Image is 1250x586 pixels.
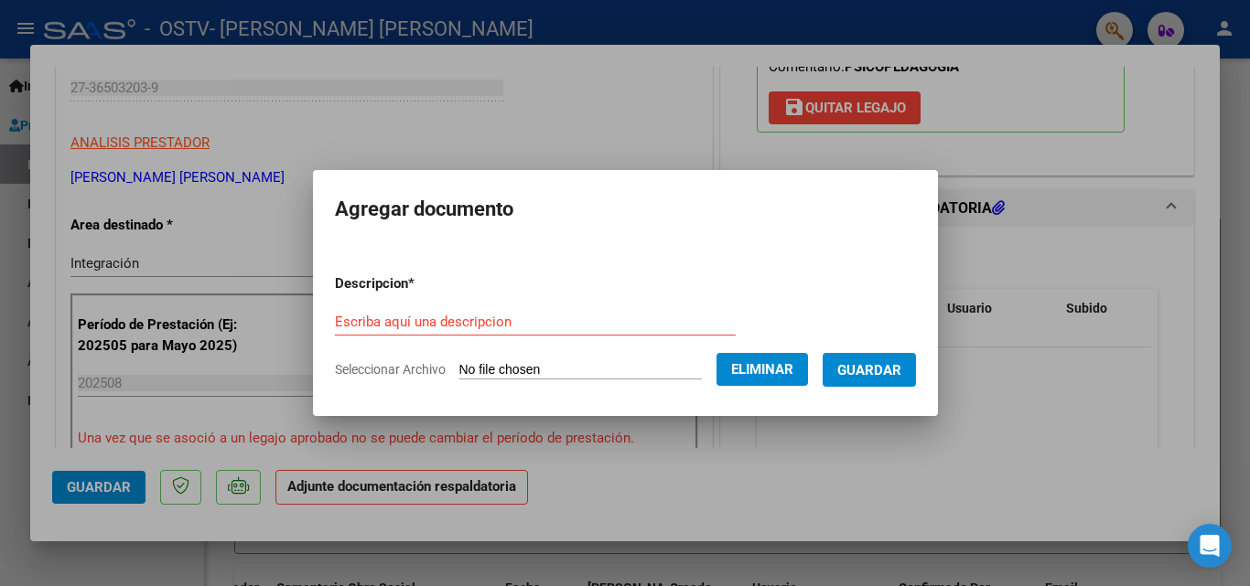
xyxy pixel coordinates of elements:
[837,362,901,378] span: Guardar
[731,361,793,378] span: Eliminar
[717,353,808,386] button: Eliminar
[1188,524,1232,568] div: Open Intercom Messenger
[335,362,446,377] span: Seleccionar Archivo
[335,273,510,294] p: Descripcion
[335,192,916,227] h2: Agregar documento
[823,353,916,387] button: Guardar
